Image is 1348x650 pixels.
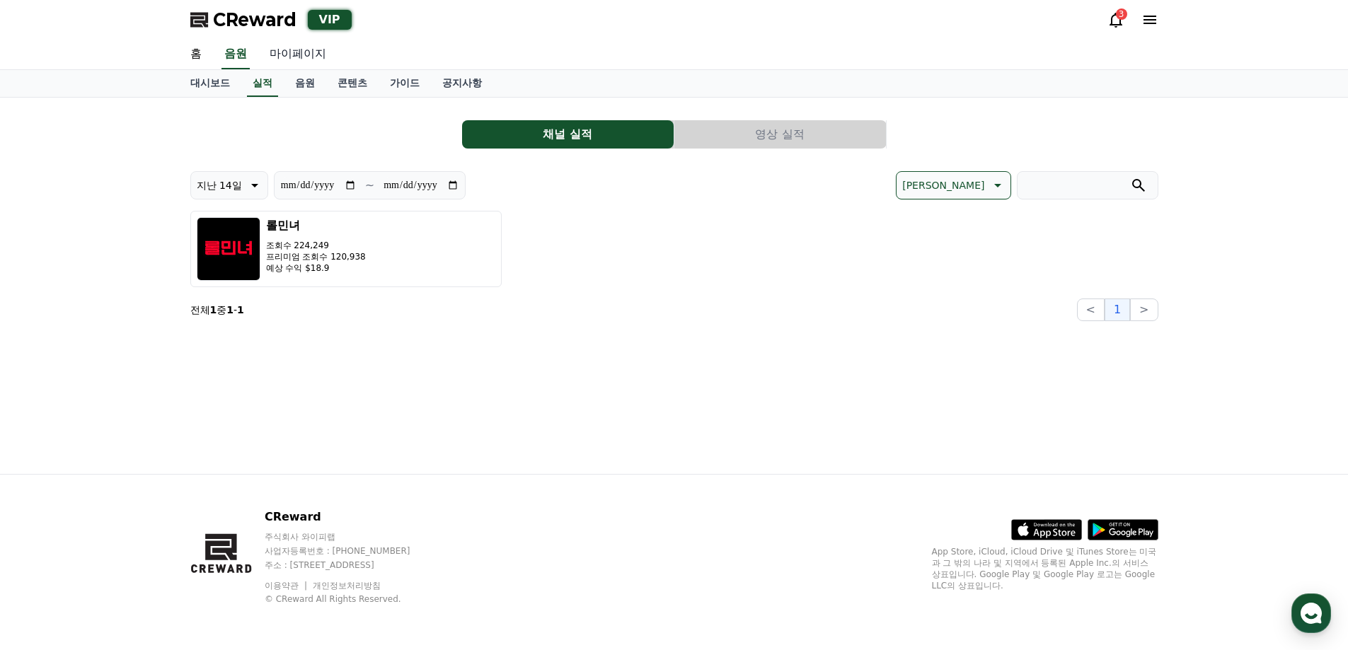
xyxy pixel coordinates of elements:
h3: 롤민녀 [266,217,366,234]
strong: 1 [226,304,234,315]
img: 롤민녀 [197,217,260,281]
p: 프리미엄 조회수 120,938 [266,251,366,262]
span: 대화 [129,470,146,482]
p: 주소 : [STREET_ADDRESS] [265,559,437,571]
strong: 1 [237,304,244,315]
p: 조회수 224,249 [266,240,366,251]
div: VIP [308,10,352,30]
button: 영상 실적 [674,120,886,149]
p: ~ [365,177,374,194]
p: 예상 수익 $18.9 [266,262,366,274]
a: CReward [190,8,296,31]
a: 이용약관 [265,581,309,591]
a: 가이드 [379,70,431,97]
p: App Store, iCloud, iCloud Drive 및 iTunes Store는 미국과 그 밖의 나라 및 지역에서 등록된 Apple Inc.의 서비스 상표입니다. Goo... [932,546,1158,591]
button: [PERSON_NAME] [896,171,1010,199]
button: < [1077,298,1105,321]
p: © CReward All Rights Reserved. [265,593,437,605]
a: 대시보드 [179,70,241,97]
p: 전체 중 - [190,303,244,317]
a: 홈 [179,40,213,69]
a: 공지사항 [431,70,493,97]
p: 지난 14일 [197,175,242,195]
span: 홈 [45,470,53,481]
button: > [1130,298,1158,321]
p: 주식회사 와이피랩 [265,531,437,542]
a: 콘텐츠 [326,70,379,97]
p: 사업자등록번호 : [PHONE_NUMBER] [265,545,437,557]
p: CReward [265,509,437,526]
span: 설정 [219,470,236,481]
button: 지난 14일 [190,171,268,199]
a: 3 [1107,11,1124,28]
button: 1 [1105,298,1130,321]
a: 실적 [247,70,278,97]
div: 3 [1116,8,1127,20]
strong: 1 [210,304,217,315]
a: 대화 [93,448,183,484]
button: 채널 실적 [462,120,674,149]
button: 롤민녀 조회수 224,249 프리미엄 조회수 120,938 예상 수익 $18.9 [190,211,502,287]
a: 영상 실적 [674,120,887,149]
a: 설정 [183,448,272,484]
a: 음원 [284,70,326,97]
a: 마이페이지 [258,40,338,69]
span: CReward [213,8,296,31]
p: [PERSON_NAME] [902,175,984,195]
a: 홈 [4,448,93,484]
a: 개인정보처리방침 [313,581,381,591]
a: 음원 [221,40,250,69]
